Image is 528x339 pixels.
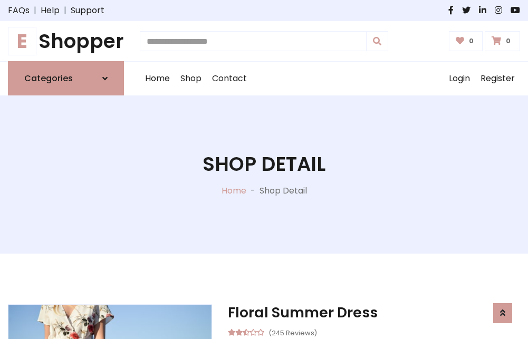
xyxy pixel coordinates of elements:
[8,30,124,53] h1: Shopper
[207,62,252,95] a: Contact
[41,4,60,17] a: Help
[466,36,476,46] span: 0
[485,31,520,51] a: 0
[203,152,325,176] h1: Shop Detail
[475,62,520,95] a: Register
[140,62,175,95] a: Home
[8,4,30,17] a: FAQs
[222,185,246,197] a: Home
[449,31,483,51] a: 0
[444,62,475,95] a: Login
[246,185,260,197] p: -
[24,73,73,83] h6: Categories
[8,30,124,53] a: EShopper
[8,27,36,55] span: E
[30,4,41,17] span: |
[175,62,207,95] a: Shop
[268,326,317,338] small: (245 Reviews)
[503,36,513,46] span: 0
[8,61,124,95] a: Categories
[60,4,71,17] span: |
[260,185,307,197] p: Shop Detail
[71,4,104,17] a: Support
[228,304,520,321] h3: Floral Summer Dress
